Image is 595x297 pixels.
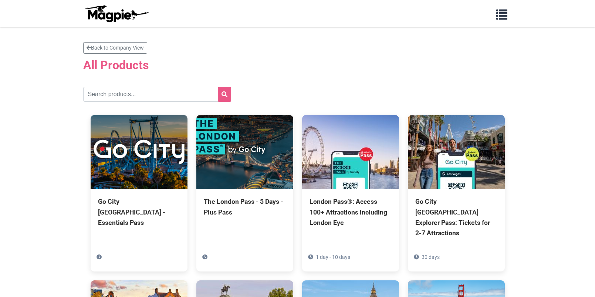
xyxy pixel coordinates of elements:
[91,115,187,261] a: Go City [GEOGRAPHIC_DATA] - Essentials Pass
[302,115,399,261] a: London Pass®: Access 100+ Attractions including London Eye 1 day - 10 days
[98,196,180,227] div: Go City [GEOGRAPHIC_DATA] - Essentials Pass
[415,196,497,238] div: Go City [GEOGRAPHIC_DATA] Explorer Pass: Tickets for 2-7 Attractions
[310,196,392,227] div: London Pass®: Access 100+ Attractions including London Eye
[302,115,399,189] img: London Pass®: Access 100+ Attractions including London Eye
[316,254,350,260] span: 1 day - 10 days
[408,115,505,271] a: Go City [GEOGRAPHIC_DATA] Explorer Pass: Tickets for 2-7 Attractions 30 days
[422,254,440,260] span: 30 days
[196,115,293,189] img: The London Pass - 5 Days - Plus Pass
[83,42,147,54] a: Back to Company View
[196,115,293,250] a: The London Pass - 5 Days - Plus Pass
[204,196,286,217] div: The London Pass - 5 Days - Plus Pass
[83,87,231,102] input: Search products...
[91,115,187,189] img: Go City San Diego - Essentials Pass
[83,58,512,72] h2: All Products
[83,5,150,23] img: logo-ab69f6fb50320c5b225c76a69d11143b.png
[408,115,505,189] img: Go City Las Vegas Explorer Pass: Tickets for 2-7 Attractions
